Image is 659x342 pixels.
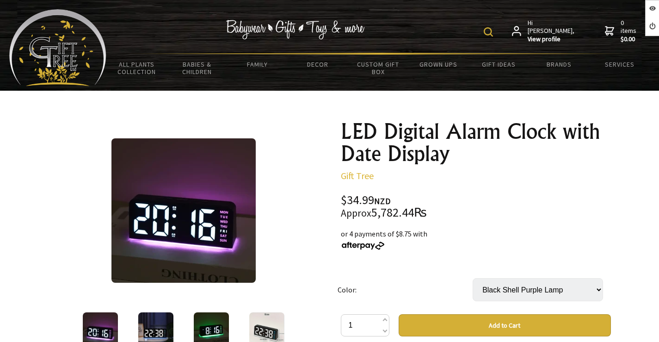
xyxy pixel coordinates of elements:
div: or 4 payments of $8.75 with [341,228,611,250]
a: Gift Tree [341,170,374,181]
a: Babies & Children [167,55,228,81]
img: Babyware - Gifts - Toys and more... [9,9,106,86]
img: product search [484,27,493,37]
a: Gift Ideas [468,55,529,74]
div: $34.99 5,782.44₨ [341,194,611,219]
a: All Plants Collection [106,55,167,81]
a: Services [590,55,650,74]
img: LED Digital Alarm Clock with Date Display [111,138,256,283]
a: 0 items$0.00 [605,19,638,44]
span: Hi [PERSON_NAME], [528,19,575,44]
a: Grown Ups [408,55,469,74]
img: Afterpay [341,242,385,250]
strong: $0.00 [621,35,638,44]
td: Color: [338,265,473,314]
a: Decor [288,55,348,74]
span: NZD [374,196,391,206]
strong: View profile [528,35,575,44]
a: Brands [529,55,590,74]
a: Hi [PERSON_NAME],View profile [512,19,575,44]
img: Babywear - Gifts - Toys & more [226,20,364,39]
a: Family [227,55,288,74]
small: Approx [341,207,371,219]
button: Add to Cart [399,314,611,336]
span: 0 items [621,19,638,44]
h1: LED Digital Alarm Clock with Date Display [341,120,611,165]
a: Custom Gift Box [348,55,408,81]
